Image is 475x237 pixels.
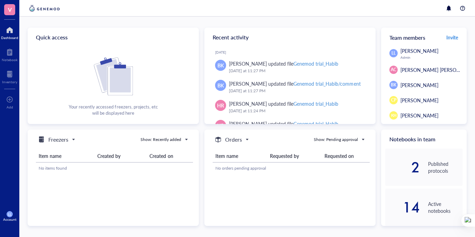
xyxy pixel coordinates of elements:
div: [PERSON_NAME] updated file [229,80,361,87]
div: Team members [381,28,467,47]
div: Your recently accessed freezers, projects, etc will be displayed here [69,104,157,116]
div: Notebook [2,58,18,62]
a: Dashboard [1,25,18,40]
span: CP [391,97,396,103]
span: LL [8,212,11,216]
a: BK[PERSON_NAME] updated fileGenemod trial_Habib/comment[DATE] at 11:27 PM [210,77,370,97]
div: Quick access [28,28,199,47]
h5: Orders [225,135,242,144]
th: Created on [147,150,193,162]
div: Dashboard [1,36,18,40]
a: Notebook [2,47,18,62]
span: KH [391,113,396,118]
span: LL [391,50,396,56]
div: Notebooks in team [381,130,467,149]
th: Created by [95,150,147,162]
img: Cf+DiIyRRx+BTSbnYhsZzE9to3+AfuhVxcka4spAAAAAElFTkSuQmCC [94,57,133,95]
span: [PERSON_NAME] [400,47,438,54]
div: Show: Pending approval [314,136,358,143]
a: Inventory [2,69,17,84]
div: 2 [385,162,420,173]
th: Requested on [322,150,370,162]
div: Show: Recently added [140,136,181,143]
span: HR [217,102,224,109]
th: Item name [36,150,95,162]
span: [PERSON_NAME] [400,82,438,88]
div: 14 [385,202,420,213]
div: [DATE] at 11:27 PM [229,87,365,94]
div: Genemod trial_Habib [293,60,338,67]
div: [DATE] at 11:27 PM [229,67,365,74]
a: BK[PERSON_NAME] updated fileGenemod trial_Habib[DATE] at 11:27 PM [210,57,370,77]
div: No items found [39,165,190,171]
div: Admin [400,55,463,59]
span: BK [217,61,224,69]
img: genemod-logo [28,4,61,12]
span: V [8,5,12,14]
div: [PERSON_NAME] updated file [229,60,338,67]
span: BK [391,82,396,88]
th: Item name [213,150,267,162]
div: Recent activity [204,28,376,47]
span: Invite [446,34,458,41]
span: [PERSON_NAME] [400,112,438,119]
div: Published protocols [428,160,463,174]
div: Genemod trial_Habib/comment [293,80,360,87]
span: AC [391,67,396,73]
div: Account [3,217,17,221]
div: Active notebooks [428,200,463,214]
div: No orders pending approval [215,165,367,171]
span: BK [217,82,224,89]
button: Invite [446,32,458,43]
div: Inventory [2,80,17,84]
div: [PERSON_NAME] updated file [229,100,338,107]
h5: Freezers [48,135,68,144]
div: Add [7,105,13,109]
div: Genemod trial_Habib [293,100,338,107]
th: Requested by [267,150,322,162]
div: [DATE] [215,50,370,54]
span: [PERSON_NAME] [400,97,438,104]
a: HR[PERSON_NAME] updated fileGenemod trial_Habib[DATE] at 11:24 PM [210,97,370,117]
div: [DATE] at 11:24 PM [229,107,365,114]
